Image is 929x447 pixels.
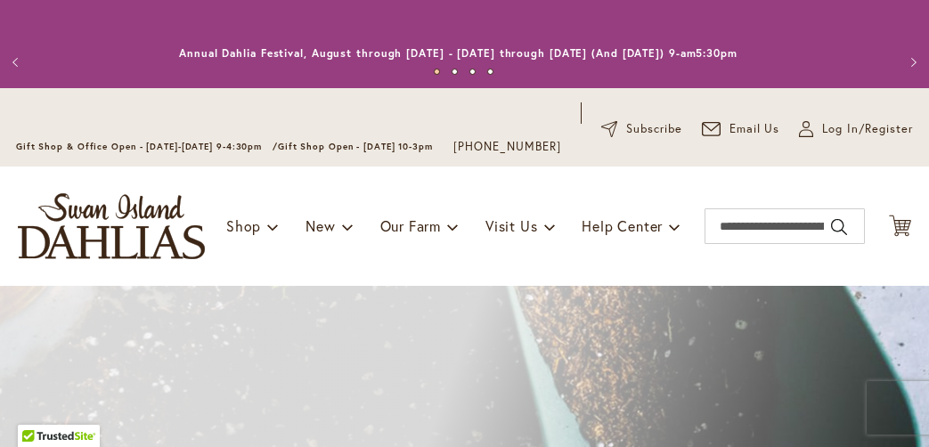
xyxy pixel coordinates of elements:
button: 2 of 4 [452,69,458,75]
span: New [306,216,335,235]
a: Email Us [702,120,780,138]
button: Next [893,45,929,80]
a: [PHONE_NUMBER] [453,138,561,156]
button: 1 of 4 [434,69,440,75]
a: Log In/Register [799,120,913,138]
span: Gift Shop Open - [DATE] 10-3pm [278,141,433,152]
span: Email Us [729,120,780,138]
a: store logo [18,193,205,259]
span: Subscribe [626,120,682,138]
button: 4 of 4 [487,69,493,75]
span: Our Farm [380,216,441,235]
span: Gift Shop & Office Open - [DATE]-[DATE] 9-4:30pm / [16,141,278,152]
button: 3 of 4 [469,69,476,75]
span: Shop [226,216,261,235]
span: Log In/Register [822,120,913,138]
span: Help Center [582,216,663,235]
a: Annual Dahlia Festival, August through [DATE] - [DATE] through [DATE] (And [DATE]) 9-am5:30pm [179,46,737,60]
a: Subscribe [601,120,682,138]
span: Visit Us [485,216,537,235]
